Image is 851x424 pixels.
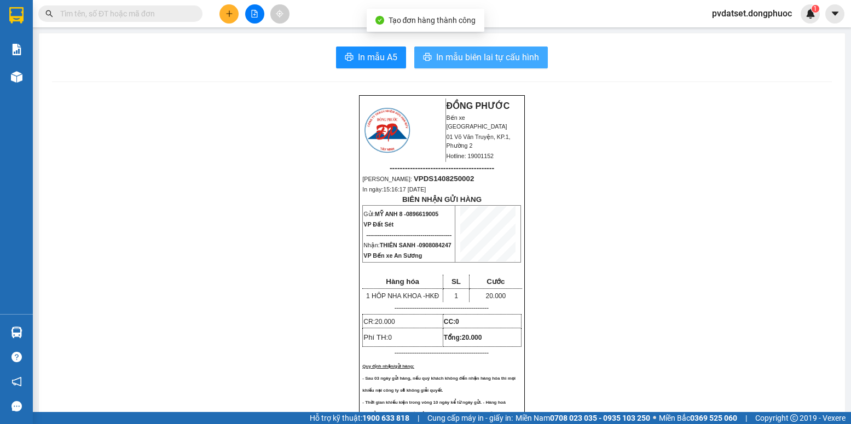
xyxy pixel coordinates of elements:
[516,412,650,424] span: Miền Nam
[4,7,53,55] img: logo
[60,8,189,20] input: Tìm tên, số ĐT hoặc mã đơn
[436,50,539,64] span: In mẫu biên lai tự cấu hình
[406,211,438,217] span: 0896619005
[388,334,392,341] span: 0
[380,242,451,248] span: THIÊN SANH -
[487,277,505,286] span: Cước
[225,10,233,18] span: plus
[362,304,521,312] p: -------------------------------------------
[659,412,737,424] span: Miền Bắc
[375,318,395,326] span: 20.000
[418,412,419,424] span: |
[454,292,458,300] span: 1
[825,4,844,24] button: caret-down
[363,333,392,341] span: Phí TH:
[245,4,264,24] button: file-add
[11,352,22,362] span: question-circle
[362,186,426,193] span: In ngày:
[462,334,482,341] span: 20.000
[24,79,67,86] span: 11:20:31 [DATE]
[362,364,414,369] span: Quy định nhận/gửi hàng:
[86,18,147,31] span: Bến xe [GEOGRAPHIC_DATA]
[30,59,134,68] span: -----------------------------------------
[358,50,397,64] span: In mẫu A5
[447,101,510,111] strong: ĐỒNG PHƯỚC
[427,412,513,424] span: Cung cấp máy in - giấy in:
[390,164,494,172] span: -----------------------------------------
[455,318,459,326] span: 0
[11,401,22,411] span: message
[310,412,409,424] span: Hỗ trợ kỹ thuật:
[363,106,412,154] img: logo
[362,376,516,393] span: - Sau 03 ngày gửi hàng, nếu quý khách không đến nhận hàng hóa thì mọi khiếu nại công ty sẽ không ...
[703,7,801,20] span: pvdatset.dongphuoc
[366,292,439,300] span: 1 HÔP NHA KHOA -
[276,10,283,18] span: aim
[11,376,22,387] span: notification
[414,175,474,183] span: VPDS1408250002
[86,33,150,47] span: 01 Võ Văn Truyện, KP.1, Phường 2
[363,211,438,217] span: Gửi:
[362,349,521,357] p: -------------------------------------------
[375,211,438,217] span: MỸ ANH 8 -
[363,252,422,259] span: VP Bến xe An Sương
[11,44,22,55] img: solution-icon
[336,47,406,68] button: printerIn mẫu A5
[813,5,817,13] span: 1
[11,71,22,83] img: warehouse-icon
[375,16,384,25] span: check-circle
[444,334,482,341] span: Tổng:
[486,292,506,300] span: 20.000
[362,176,474,182] span: [PERSON_NAME]:
[653,416,656,420] span: ⚪️
[9,7,24,24] img: logo-vxr
[425,292,439,300] span: HKĐ
[362,414,409,422] strong: 1900 633 818
[451,277,461,286] span: SL
[363,242,451,248] span: Nhận:
[690,414,737,422] strong: 0369 525 060
[745,412,747,424] span: |
[251,10,258,18] span: file-add
[383,186,426,193] span: 15:16:17 [DATE]
[3,71,115,77] span: [PERSON_NAME]:
[550,414,650,422] strong: 0708 023 035 - 0935 103 250
[345,53,354,63] span: printer
[219,4,239,24] button: plus
[423,53,432,63] span: printer
[45,10,53,18] span: search
[386,277,419,286] span: Hàng hóa
[366,231,451,238] span: --------------------------------------------
[11,327,22,338] img: warehouse-icon
[3,79,67,86] span: In ngày:
[86,49,134,55] span: Hotline: 19001152
[790,414,798,422] span: copyright
[447,114,507,130] span: Bến xe [GEOGRAPHIC_DATA]
[363,318,395,326] span: CR:
[86,6,150,15] strong: ĐỒNG PHƯỚC
[55,69,115,78] span: VPDS1408250001
[806,9,815,19] img: icon-new-feature
[812,5,819,13] sup: 1
[414,47,548,68] button: printerIn mẫu biên lai tự cấu hình
[444,318,459,326] strong: CC:
[402,195,482,204] strong: BIÊN NHẬN GỬI HÀNG
[270,4,290,24] button: aim
[447,153,494,159] span: Hotline: 19001152
[419,242,451,248] span: 0908084247
[447,133,511,149] span: 01 Võ Văn Truyện, KP.1, Phường 2
[389,16,476,25] span: Tạo đơn hàng thành công
[363,221,393,228] span: VP Đất Sét
[830,9,840,19] span: caret-down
